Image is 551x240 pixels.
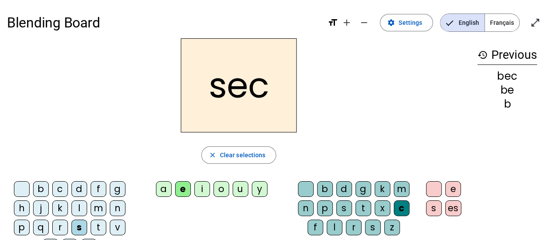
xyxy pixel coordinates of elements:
[252,181,267,197] div: y
[440,14,520,32] mat-button-toggle-group: Language selection
[308,220,323,235] div: f
[110,200,125,216] div: n
[110,220,125,235] div: v
[181,38,297,132] h2: sec
[440,14,484,31] span: English
[336,200,352,216] div: s
[298,200,314,216] div: n
[317,181,333,197] div: b
[394,200,409,216] div: c
[328,17,338,28] mat-icon: format_size
[527,14,544,31] button: Enter full screen
[52,181,68,197] div: c
[477,85,537,95] div: be
[14,220,30,235] div: p
[91,181,106,197] div: f
[213,181,229,197] div: o
[194,181,210,197] div: i
[209,151,216,159] mat-icon: close
[426,200,442,216] div: s
[477,99,537,109] div: b
[175,181,191,197] div: e
[201,146,277,164] button: Clear selections
[394,181,409,197] div: m
[355,14,373,31] button: Decrease font size
[317,200,333,216] div: p
[336,181,352,197] div: d
[387,19,395,27] mat-icon: settings
[375,181,390,197] div: k
[233,181,248,197] div: u
[33,220,49,235] div: q
[399,17,422,28] span: Settings
[477,45,537,65] h3: Previous
[220,150,266,160] span: Clear selections
[485,14,519,31] span: Français
[445,200,461,216] div: es
[355,200,371,216] div: t
[33,200,49,216] div: j
[71,220,87,235] div: s
[341,17,352,28] mat-icon: add
[156,181,172,197] div: a
[338,14,355,31] button: Increase font size
[477,71,537,81] div: bec
[375,200,390,216] div: x
[380,14,433,31] button: Settings
[14,200,30,216] div: h
[445,181,461,197] div: e
[327,220,342,235] div: l
[52,220,68,235] div: r
[52,200,68,216] div: k
[355,181,371,197] div: g
[110,181,125,197] div: g
[365,220,381,235] div: s
[530,17,541,28] mat-icon: open_in_full
[477,50,488,60] mat-icon: history
[384,220,400,235] div: z
[33,181,49,197] div: b
[359,17,369,28] mat-icon: remove
[71,181,87,197] div: d
[7,9,321,37] h1: Blending Board
[91,220,106,235] div: t
[346,220,362,235] div: r
[91,200,106,216] div: m
[71,200,87,216] div: l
